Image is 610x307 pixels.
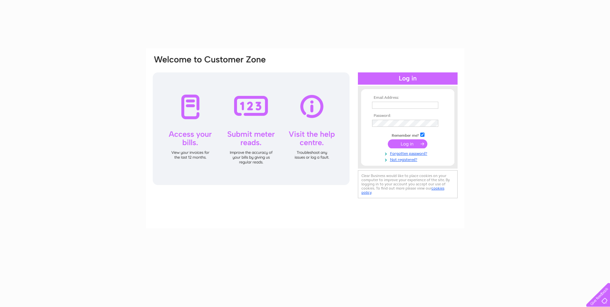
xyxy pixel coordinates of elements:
[370,96,445,100] th: Email Address:
[361,186,444,195] a: cookies policy
[358,170,458,198] div: Clear Business would like to place cookies on your computer to improve your experience of the sit...
[388,139,427,148] input: Submit
[370,132,445,138] td: Remember me?
[372,150,445,156] a: Forgotten password?
[370,114,445,118] th: Password:
[372,156,445,162] a: Not registered?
